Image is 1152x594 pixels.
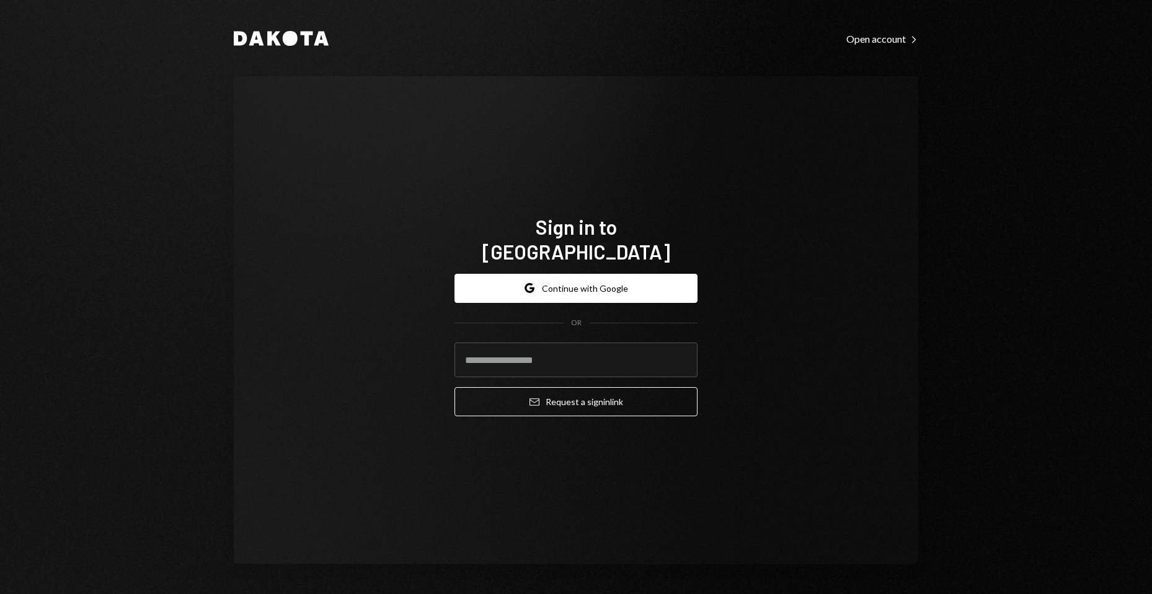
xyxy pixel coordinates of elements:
div: Open account [846,33,918,45]
button: Continue with Google [454,274,698,303]
h1: Sign in to [GEOGRAPHIC_DATA] [454,214,698,264]
div: OR [571,318,582,328]
a: Open account [846,32,918,45]
button: Request a signinlink [454,387,698,416]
